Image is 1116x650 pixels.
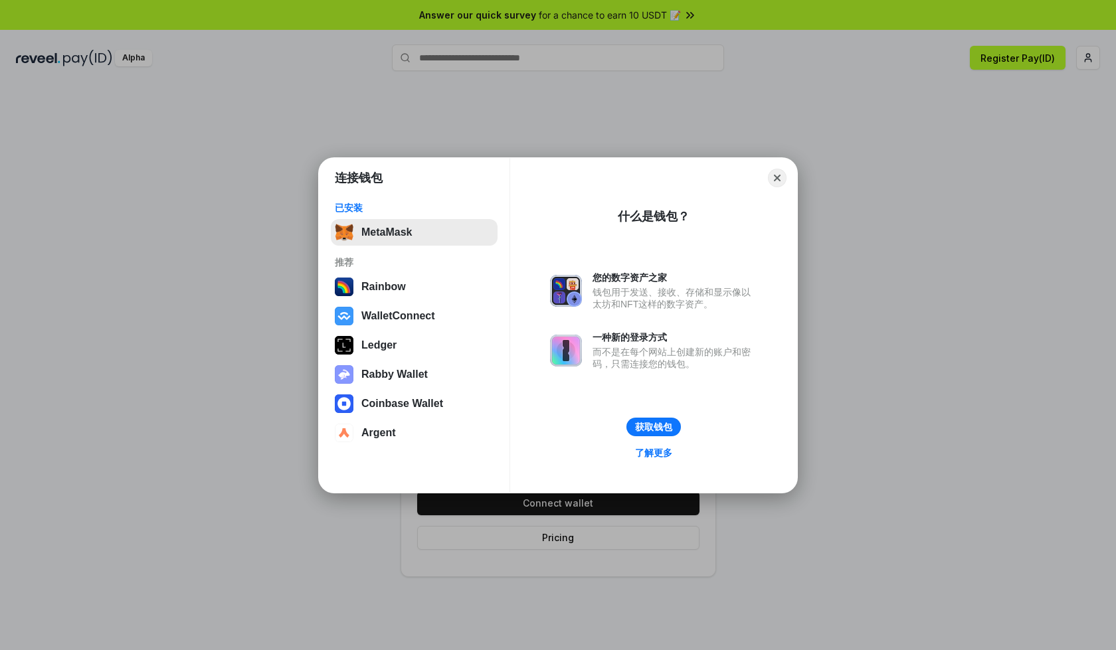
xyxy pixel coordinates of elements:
[593,286,757,310] div: 钱包用于发送、接收、存储和显示像以太坊和NFT这样的数字资产。
[335,307,353,325] img: svg+xml,%3Csvg%20width%3D%2228%22%20height%3D%2228%22%20viewBox%3D%220%200%2028%2028%22%20fill%3D...
[593,331,757,343] div: 一种新的登录方式
[335,256,494,268] div: 推荐
[335,278,353,296] img: svg+xml,%3Csvg%20width%3D%22120%22%20height%3D%22120%22%20viewBox%3D%220%200%20120%20120%22%20fil...
[550,335,582,366] img: svg+xml,%3Csvg%20xmlns%3D%22http%3A%2F%2Fwww.w3.org%2F2000%2Fsvg%22%20fill%3D%22none%22%20viewBox...
[335,336,353,355] img: svg+xml,%3Csvg%20xmlns%3D%22http%3A%2F%2Fwww.w3.org%2F2000%2Fsvg%22%20width%3D%2228%22%20height%3...
[361,339,397,351] div: Ledger
[331,219,498,246] button: MetaMask
[361,310,435,322] div: WalletConnect
[627,444,680,461] a: 了解更多
[361,368,428,380] div: Rabby Wallet
[550,275,582,307] img: svg+xml,%3Csvg%20xmlns%3D%22http%3A%2F%2Fwww.w3.org%2F2000%2Fsvg%22%20fill%3D%22none%22%20viewBox...
[335,223,353,242] img: svg+xml,%3Csvg%20fill%3D%22none%22%20height%3D%2233%22%20viewBox%3D%220%200%2035%2033%22%20width%...
[593,272,757,284] div: 您的数字资产之家
[331,390,498,417] button: Coinbase Wallet
[331,303,498,329] button: WalletConnect
[335,170,383,186] h1: 连接钱包
[331,332,498,359] button: Ledger
[335,394,353,413] img: svg+xml,%3Csvg%20width%3D%2228%22%20height%3D%2228%22%20viewBox%3D%220%200%2028%2028%22%20fill%3D...
[768,169,787,187] button: Close
[593,346,757,370] div: 而不是在每个网站上创建新的账户和密码，只需连接您的钱包。
[635,447,672,459] div: 了解更多
[331,274,498,300] button: Rainbow
[361,281,406,293] div: Rainbow
[331,361,498,388] button: Rabby Wallet
[626,418,681,436] button: 获取钱包
[361,427,396,439] div: Argent
[361,226,412,238] div: MetaMask
[635,421,672,433] div: 获取钱包
[335,202,494,214] div: 已安装
[618,208,690,224] div: 什么是钱包？
[361,398,443,410] div: Coinbase Wallet
[335,424,353,442] img: svg+xml,%3Csvg%20width%3D%2228%22%20height%3D%2228%22%20viewBox%3D%220%200%2028%2028%22%20fill%3D...
[331,420,498,446] button: Argent
[335,365,353,384] img: svg+xml,%3Csvg%20xmlns%3D%22http%3A%2F%2Fwww.w3.org%2F2000%2Fsvg%22%20fill%3D%22none%22%20viewBox...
